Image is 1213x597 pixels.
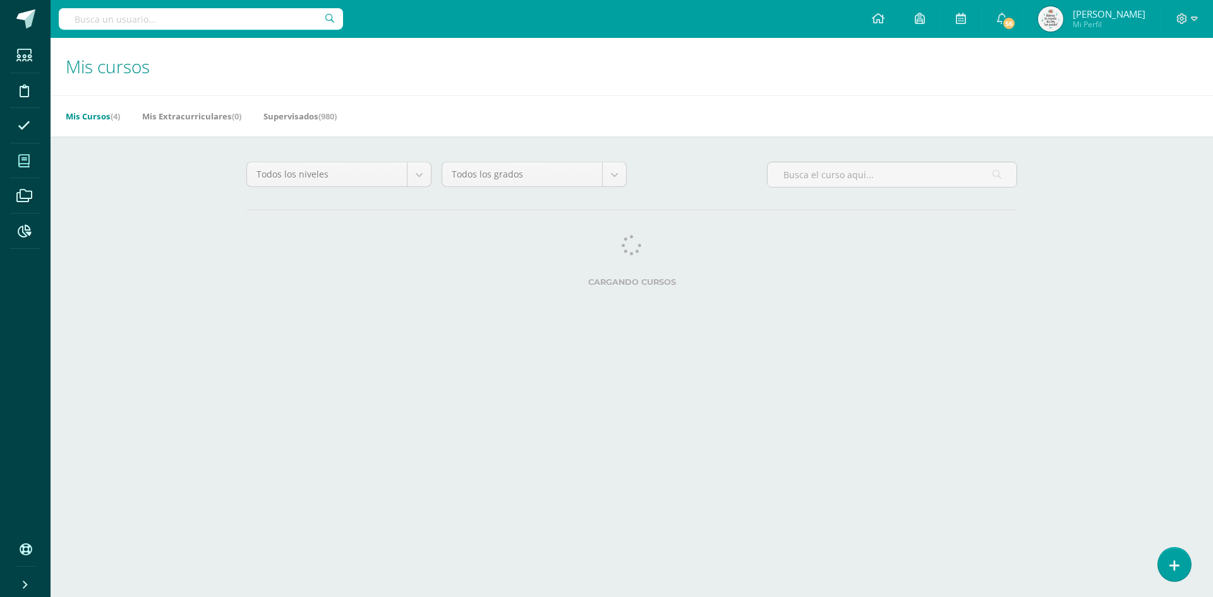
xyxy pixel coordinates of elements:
[452,162,593,186] span: Todos los grados
[318,111,337,122] span: (980)
[59,8,343,30] input: Busca un usuario...
[1038,6,1063,32] img: 2e90373c1913165f6fa34e04e15cc806.png
[442,162,626,186] a: Todos los grados
[247,162,431,186] a: Todos los niveles
[142,106,241,126] a: Mis Extracurriculares(0)
[1073,19,1145,30] span: Mi Perfil
[66,106,120,126] a: Mis Cursos(4)
[246,277,1017,287] label: Cargando cursos
[263,106,337,126] a: Supervisados(980)
[256,162,397,186] span: Todos los niveles
[1073,8,1145,20] span: [PERSON_NAME]
[768,162,1017,187] input: Busca el curso aquí...
[66,54,150,78] span: Mis cursos
[111,111,120,122] span: (4)
[1002,16,1016,30] span: 56
[232,111,241,122] span: (0)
